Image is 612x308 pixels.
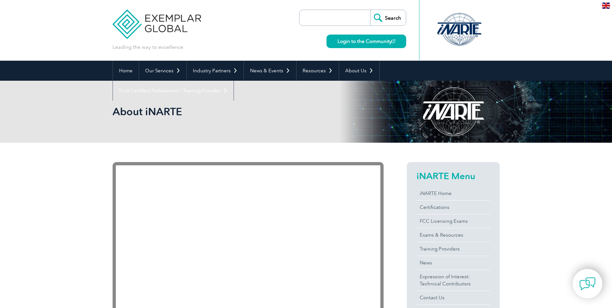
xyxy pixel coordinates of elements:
h2: iNARTE Menu [416,171,490,181]
h2: About iNARTE [113,107,384,117]
a: iNARTE Home [416,187,490,200]
img: en [602,3,610,9]
p: Leading the way to excellence [113,44,183,51]
a: Certifications [416,200,490,214]
a: Expression of Interest:Technical Contributors [416,270,490,291]
a: Industry Partners [187,61,244,81]
a: Our Services [139,61,186,81]
a: News & Events [244,61,296,81]
a: Contact Us [416,291,490,304]
a: News [416,256,490,270]
a: Training Providers [416,242,490,256]
img: contact-chat.png [579,276,596,292]
a: FCC Licensing Exams [416,214,490,228]
a: Exams & Resources [416,228,490,242]
img: open_square.png [392,39,395,43]
a: About Us [339,61,379,81]
a: Home [113,61,139,81]
input: Search [370,10,406,26]
a: Resources [296,61,339,81]
a: Find Certified Professional / Training Provider [113,81,234,101]
a: Login to the Community [326,35,406,48]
